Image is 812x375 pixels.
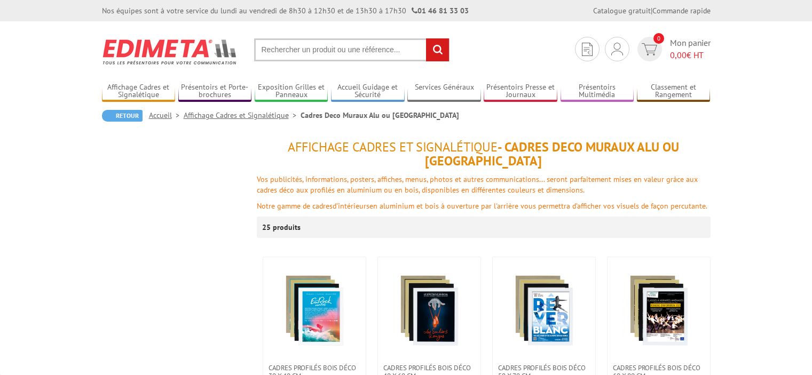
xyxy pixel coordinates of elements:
li: Cadres Deco Muraux Alu ou [GEOGRAPHIC_DATA] [301,110,459,121]
img: Cadres Profilés Bois Déco 40 x 60 cm [392,273,467,348]
a: Services Généraux [407,83,481,100]
span: 0,00 [670,50,687,60]
input: Rechercher un produit ou une référence... [254,38,450,61]
h1: - Cadres Deco Muraux Alu ou [GEOGRAPHIC_DATA] [257,140,711,169]
a: Affichage Cadres et Signalétique [102,83,176,100]
a: Classement et Rangement [637,83,711,100]
img: Cadres Profilés Bois Déco 50 x 70 cm [507,273,581,348]
a: Présentoirs et Porte-brochures [178,83,252,100]
img: Cadres Profilés Bois Déco 60 x 80 cm [621,273,696,348]
img: Cadres Profilés Bois Déco 30 x 40 cm [277,273,352,348]
img: devis rapide [611,43,623,55]
a: Accueil Guidage et Sécurité [331,83,405,100]
a: Présentoirs Multimédia [561,83,634,100]
a: Présentoirs Presse et Journaux [484,83,557,100]
a: Exposition Grilles et Panneaux [255,83,328,100]
font: en aluminium et bois à ouverture par l'arrière vous permettra d’afficher vos visuels de façon per... [369,201,707,211]
span: Mon panier [670,37,711,61]
a: Accueil [149,110,184,120]
font: Vos publicités, informations, posters, affiches, menus, photos et autres communications... seront... [257,174,698,195]
a: Retour [102,110,143,122]
span: € HT [670,49,711,61]
img: devis rapide [642,43,657,55]
div: | [593,5,711,16]
img: devis rapide [582,43,593,56]
strong: 01 46 81 33 03 [412,6,469,15]
a: Commande rapide [652,6,711,15]
span: Affichage Cadres et Signalétique [288,139,498,155]
p: 25 produits [262,217,302,238]
a: Affichage Cadres et Signalétique [184,110,301,120]
a: devis rapide 0 Mon panier 0,00€ HT [635,37,711,61]
a: Catalogue gratuit [593,6,651,15]
img: Edimeta [102,32,238,71]
span: 0 [653,33,664,44]
div: Nos équipes sont à votre service du lundi au vendredi de 8h30 à 12h30 et de 13h30 à 17h30 [102,5,469,16]
font: Notre gamme de cadres [257,201,333,211]
font: d'intérieurs [333,201,369,211]
input: rechercher [426,38,449,61]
